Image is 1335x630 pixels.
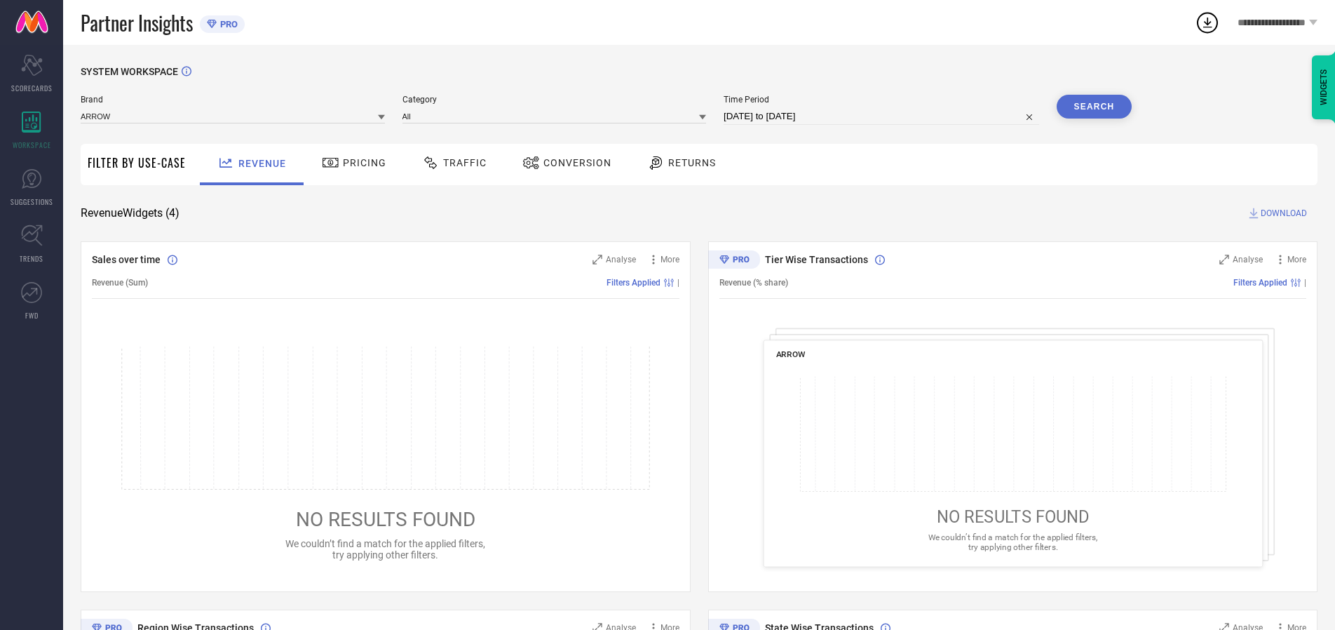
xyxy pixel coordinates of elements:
[677,278,679,288] span: |
[606,278,660,288] span: Filters Applied
[724,95,1039,105] span: Time Period
[217,19,238,29] span: PRO
[81,95,385,105] span: Brand
[1304,278,1306,288] span: |
[88,154,186,171] span: Filter By Use-Case
[936,507,1089,527] span: NO RESULTS FOUND
[775,349,805,359] span: ARROW
[719,278,788,288] span: Revenue (% share)
[81,66,178,77] span: SYSTEM WORKSPACE
[81,206,179,220] span: Revenue Widgets ( 4 )
[660,255,679,264] span: More
[1219,255,1229,264] svg: Zoom
[708,250,760,272] div: Premium
[1195,10,1220,35] div: Open download list
[606,255,636,264] span: Analyse
[92,278,148,288] span: Revenue (Sum)
[13,140,51,150] span: WORKSPACE
[724,108,1039,125] input: Select time period
[1261,206,1307,220] span: DOWNLOAD
[20,253,43,264] span: TRENDS
[285,538,485,561] span: We couldn’t find a match for the applied filters, try applying other filters.
[296,508,475,531] span: NO RESULTS FOUND
[1287,255,1306,264] span: More
[11,83,53,93] span: SCORECARDS
[92,254,161,265] span: Sales over time
[402,95,707,105] span: Category
[1057,95,1132,119] button: Search
[1233,278,1287,288] span: Filters Applied
[443,157,487,168] span: Traffic
[928,532,1097,551] span: We couldn’t find a match for the applied filters, try applying other filters.
[668,157,716,168] span: Returns
[11,196,53,207] span: SUGGESTIONS
[238,158,286,169] span: Revenue
[543,157,611,168] span: Conversion
[25,310,39,321] span: FWD
[765,254,868,265] span: Tier Wise Transactions
[343,157,386,168] span: Pricing
[81,8,193,37] span: Partner Insights
[592,255,602,264] svg: Zoom
[1233,255,1263,264] span: Analyse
